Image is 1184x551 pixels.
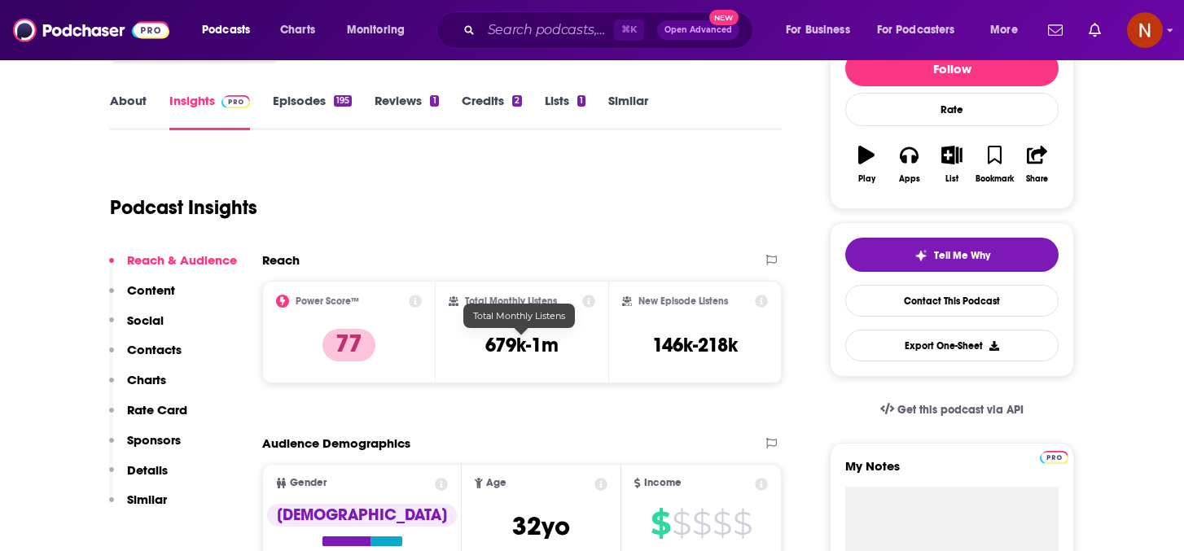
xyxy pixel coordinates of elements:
h2: Reach [262,252,300,268]
button: Similar [109,492,167,522]
a: Show notifications dropdown [1082,16,1107,44]
p: 77 [322,329,375,361]
h2: Power Score™ [296,295,359,307]
span: Open Advanced [664,26,732,34]
div: Play [858,174,875,184]
button: Content [109,282,175,313]
button: Play [845,135,888,194]
button: Sponsors [109,432,181,462]
button: Show profile menu [1127,12,1163,48]
p: Content [127,282,175,298]
div: List [945,174,958,184]
img: tell me why sparkle [914,249,927,262]
button: Rate Card [109,402,187,432]
span: Tell Me Why [934,249,990,262]
input: Search podcasts, credits, & more... [481,17,614,43]
div: [DEMOGRAPHIC_DATA] [267,504,457,527]
p: Similar [127,492,167,507]
div: 2 [512,95,522,107]
div: Bookmark [976,174,1014,184]
p: Social [127,313,164,328]
a: InsightsPodchaser Pro [169,93,250,130]
a: Pro website [1040,448,1068,464]
label: My Notes [845,458,1059,487]
button: tell me why sparkleTell Me Why [845,238,1059,272]
img: User Profile [1127,12,1163,48]
button: open menu [866,17,979,43]
p: Details [127,462,168,478]
span: Total Monthly Listens [473,310,565,321]
span: $ [733,510,752,536]
span: ⌘ K [614,20,644,41]
span: $ [713,510,731,536]
span: $ [692,510,711,536]
a: Episodes195 [273,93,352,130]
button: Social [109,313,164,343]
button: Reach & Audience [109,252,237,282]
span: Logged in as AdelNBM [1127,12,1163,48]
h2: Audience Demographics [262,435,410,451]
span: Charts [280,19,315,42]
a: Contact This Podcast [845,285,1059,317]
span: Monitoring [347,19,405,42]
span: For Podcasters [877,19,955,42]
a: About [110,93,147,130]
span: New [709,10,739,25]
button: Share [1016,135,1059,194]
button: Details [109,462,168,492]
a: Show notifications dropdown [1041,16,1069,44]
a: Credits2 [462,93,522,130]
button: Open AdvancedNew [657,20,739,40]
h3: 679k-1m [485,333,559,357]
div: 195 [334,95,352,107]
span: Podcasts [202,19,250,42]
button: Charts [109,372,166,402]
button: Follow [845,50,1059,86]
p: Reach & Audience [127,252,237,268]
button: Export One-Sheet [845,330,1059,361]
h2: Total Monthly Listens [465,295,557,307]
p: Sponsors [127,432,181,448]
h2: New Episode Listens [638,295,728,307]
h3: 146k-218k [652,333,738,357]
div: Apps [899,174,920,184]
div: Share [1026,174,1048,184]
span: More [990,19,1018,42]
div: Search podcasts, credits, & more... [452,11,769,49]
span: Age [486,478,506,488]
button: Apps [888,135,930,194]
p: Rate Card [127,402,187,418]
p: Charts [127,372,166,387]
a: Charts [270,17,325,43]
h1: Podcast Insights [110,195,257,220]
img: Podchaser Pro [1040,451,1068,464]
a: Get this podcast via API [867,390,1037,430]
span: $ [672,510,691,536]
span: Get this podcast via API [897,403,1024,417]
button: open menu [191,17,271,43]
span: 32 yo [512,510,570,542]
button: open menu [774,17,870,43]
span: $ [651,510,670,536]
span: Income [644,478,682,488]
a: Lists1 [545,93,585,130]
button: List [931,135,973,194]
button: Bookmark [973,135,1015,194]
img: Podchaser Pro [221,95,250,108]
p: Contacts [127,342,182,357]
a: Reviews1 [375,93,438,130]
div: 1 [430,95,438,107]
div: 1 [577,95,585,107]
a: Similar [608,93,648,130]
button: open menu [335,17,426,43]
button: Contacts [109,342,182,372]
div: Rate [845,93,1059,126]
span: For Business [786,19,850,42]
button: open menu [979,17,1038,43]
span: Gender [290,478,327,488]
img: Podchaser - Follow, Share and Rate Podcasts [13,15,169,46]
